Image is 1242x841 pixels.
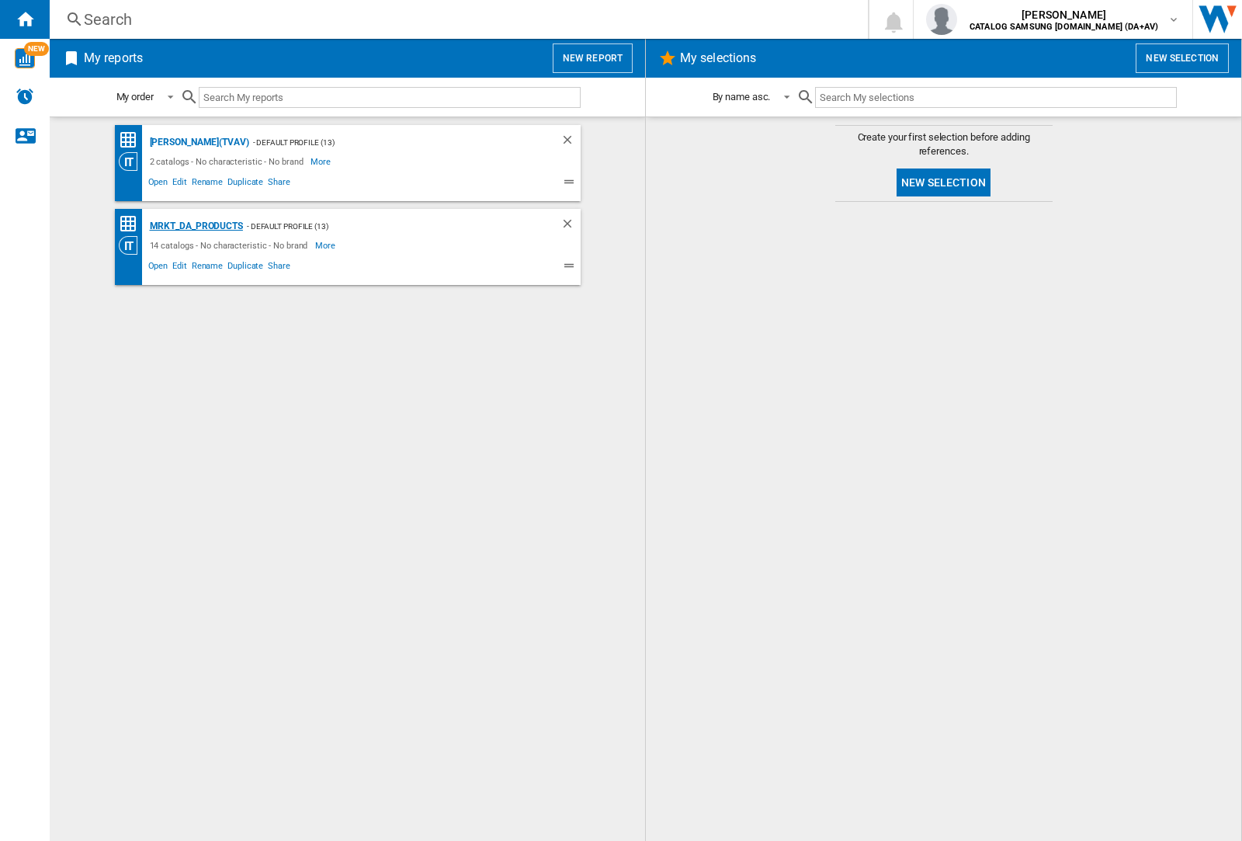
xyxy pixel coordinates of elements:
[119,214,146,234] div: Price Matrix
[146,133,249,152] div: [PERSON_NAME](TVAV)
[970,7,1158,23] span: [PERSON_NAME]
[146,259,171,277] span: Open
[146,217,243,236] div: MRKT_DA_PRODUCTS
[189,175,225,193] span: Rename
[560,133,581,152] div: Delete
[199,87,581,108] input: Search My reports
[970,22,1158,32] b: CATALOG SAMSUNG [DOMAIN_NAME] (DA+AV)
[146,175,171,193] span: Open
[249,133,529,152] div: - Default profile (13)
[81,43,146,73] h2: My reports
[560,217,581,236] div: Delete
[265,175,293,193] span: Share
[677,43,759,73] h2: My selections
[243,217,529,236] div: - Default profile (13)
[553,43,633,73] button: New report
[146,236,316,255] div: 14 catalogs - No characteristic - No brand
[15,48,35,68] img: wise-card.svg
[119,236,146,255] div: Category View
[1136,43,1229,73] button: New selection
[310,152,333,171] span: More
[189,259,225,277] span: Rename
[119,130,146,150] div: Price Matrix
[265,259,293,277] span: Share
[146,152,311,171] div: 2 catalogs - No characteristic - No brand
[24,42,49,56] span: NEW
[315,236,338,255] span: More
[116,91,154,103] div: My order
[713,91,771,103] div: By name asc.
[16,87,34,106] img: alerts-logo.svg
[170,175,189,193] span: Edit
[815,87,1176,108] input: Search My selections
[170,259,189,277] span: Edit
[926,4,957,35] img: profile.jpg
[835,130,1053,158] span: Create your first selection before adding references.
[225,259,265,277] span: Duplicate
[119,152,146,171] div: Category View
[84,9,827,30] div: Search
[897,169,990,196] button: New selection
[225,175,265,193] span: Duplicate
